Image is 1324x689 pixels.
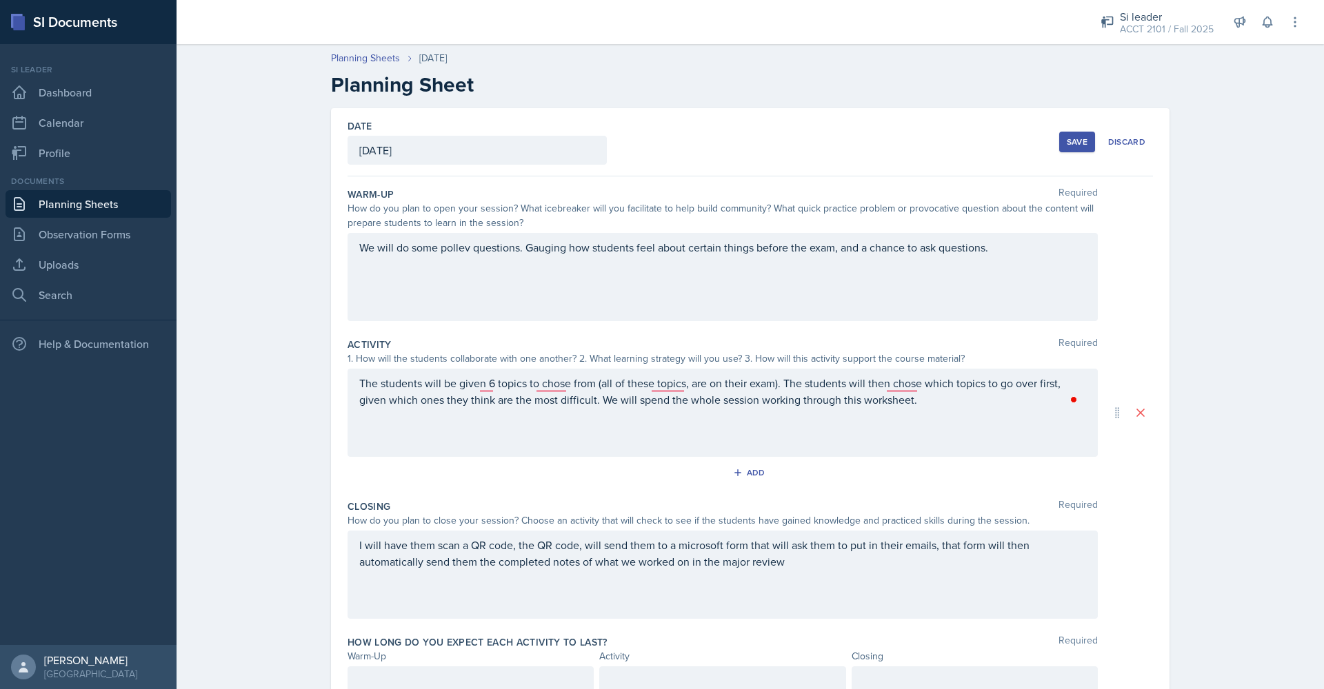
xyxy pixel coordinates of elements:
[331,72,1170,97] h2: Planning Sheet
[6,220,171,248] a: Observation Forms
[1108,136,1145,147] div: Discard
[1101,132,1153,152] button: Discard
[852,649,1098,664] div: Closing
[6,330,171,358] div: Help & Documentation
[348,351,1098,366] div: 1. How will the students collaborate with one another? 2. What learning strategy will you use? 3....
[348,635,608,649] label: How long do you expect each activity to last?
[6,251,171,278] a: Uploads
[6,139,171,167] a: Profile
[348,513,1098,528] div: How do you plan to close your session? Choose an activity that will check to see if the students ...
[1059,635,1098,649] span: Required
[6,79,171,106] a: Dashboard
[1059,338,1098,351] span: Required
[44,653,137,667] div: [PERSON_NAME]
[348,649,594,664] div: Warm-Up
[348,338,392,351] label: Activity
[1059,132,1095,152] button: Save
[419,51,447,65] div: [DATE]
[331,51,400,65] a: Planning Sheets
[6,63,171,76] div: Si leader
[728,462,773,483] button: Add
[348,119,372,133] label: Date
[1067,136,1087,147] div: Save
[348,500,390,513] label: Closing
[6,190,171,218] a: Planning Sheets
[599,649,845,664] div: Activity
[1059,500,1098,513] span: Required
[1120,8,1214,25] div: Si leader
[348,201,1098,230] div: How do you plan to open your session? What icebreaker will you facilitate to help build community...
[6,175,171,187] div: Documents
[359,537,1086,570] p: I will have them scan a QR code, the QR code, will send them to a microsoft form that will ask th...
[1120,22,1214,37] div: ACCT 2101 / Fall 2025
[1059,187,1098,201] span: Required
[44,667,137,681] div: [GEOGRAPHIC_DATA]
[6,281,171,309] a: Search
[359,375,1086,408] p: The students will be given 6 topics to chose from (all of these topics, are on their exam). The s...
[359,239,1086,256] p: We will do some pollev questions. Gauging how students feel about certain things before the exam,...
[348,187,394,201] label: Warm-Up
[736,467,765,478] div: Add
[6,109,171,136] a: Calendar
